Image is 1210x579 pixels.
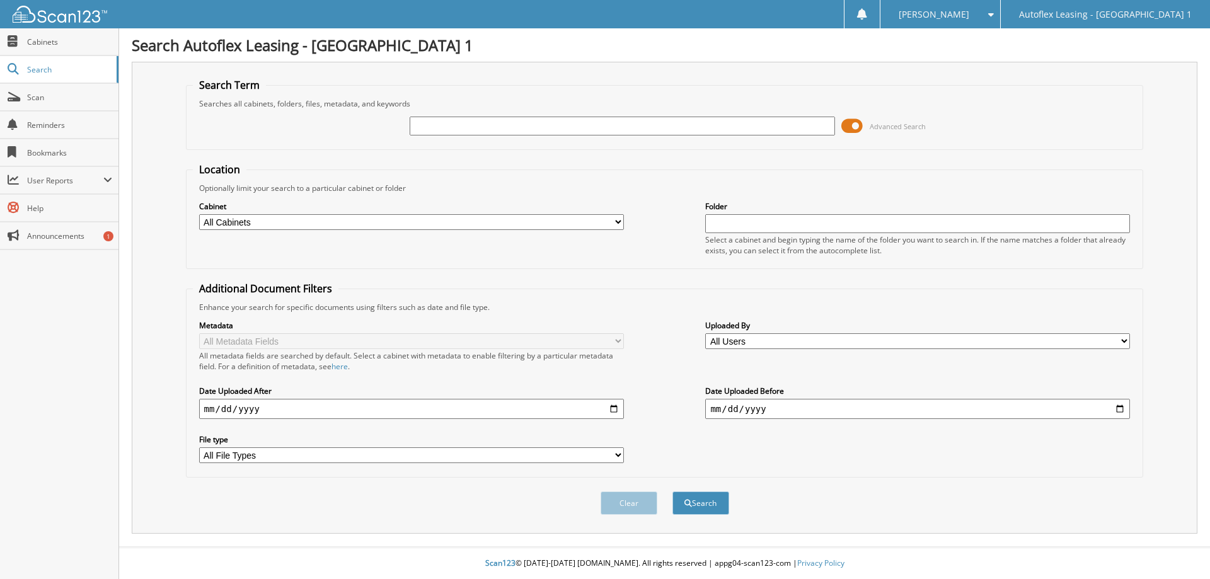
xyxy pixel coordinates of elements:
label: File type [199,434,624,445]
span: Scan123 [485,558,516,568]
label: Date Uploaded After [199,386,624,396]
label: Folder [705,201,1130,212]
span: Advanced Search [870,122,926,131]
legend: Search Term [193,78,266,92]
h1: Search Autoflex Leasing - [GEOGRAPHIC_DATA] 1 [132,35,1197,55]
div: All metadata fields are searched by default. Select a cabinet with metadata to enable filtering b... [199,350,624,372]
span: Announcements [27,231,112,241]
div: Optionally limit your search to a particular cabinet or folder [193,183,1137,193]
span: Help [27,203,112,214]
label: Date Uploaded Before [705,386,1130,396]
label: Cabinet [199,201,624,212]
input: end [705,399,1130,419]
span: Cabinets [27,37,112,47]
span: Scan [27,92,112,103]
button: Clear [601,491,657,515]
span: Autoflex Leasing - [GEOGRAPHIC_DATA] 1 [1019,11,1192,18]
span: [PERSON_NAME] [899,11,969,18]
a: here [331,361,348,372]
div: Select a cabinet and begin typing the name of the folder you want to search in. If the name match... [705,234,1130,256]
input: start [199,399,624,419]
a: Privacy Policy [797,558,844,568]
div: 1 [103,231,113,241]
button: Search [672,491,729,515]
span: User Reports [27,175,103,186]
legend: Additional Document Filters [193,282,338,295]
span: Bookmarks [27,147,112,158]
img: scan123-logo-white.svg [13,6,107,23]
span: Search [27,64,110,75]
div: © [DATE]-[DATE] [DOMAIN_NAME]. All rights reserved | appg04-scan123-com | [119,548,1210,579]
label: Metadata [199,320,624,331]
div: Enhance your search for specific documents using filters such as date and file type. [193,302,1137,312]
label: Uploaded By [705,320,1130,331]
legend: Location [193,163,246,176]
span: Reminders [27,120,112,130]
div: Searches all cabinets, folders, files, metadata, and keywords [193,98,1137,109]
